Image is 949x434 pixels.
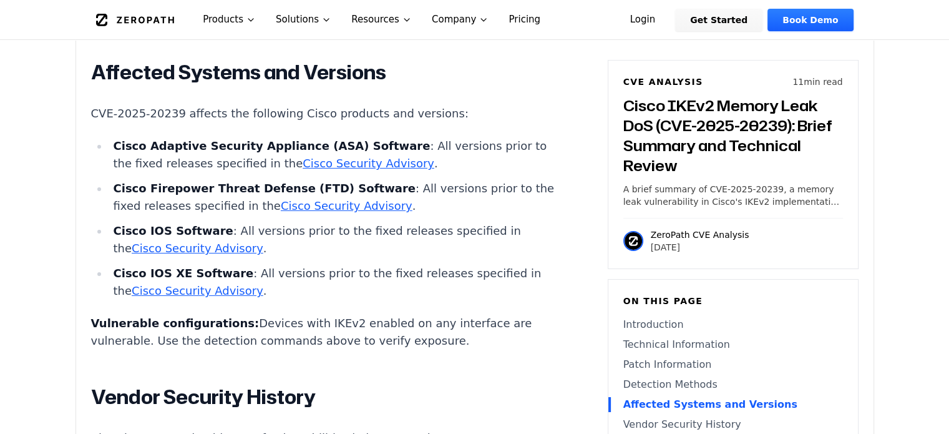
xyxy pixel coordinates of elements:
strong: Cisco IOS XE Software [113,267,253,280]
p: A brief summary of CVE-2025-20239, a memory leak vulnerability in Cisco's IKEv2 implementation af... [623,183,843,208]
p: [DATE] [651,241,749,254]
strong: Vulnerable configurations: [91,317,260,330]
p: ZeroPath CVE Analysis [651,229,749,241]
p: CVE-2025-20239 affects the following Cisco products and versions: [91,105,555,122]
strong: Cisco Adaptive Security Appliance (ASA) Software [113,139,430,152]
a: Book Demo [767,9,853,31]
img: ZeroPath CVE Analysis [623,231,643,251]
a: Cisco Security Advisory [132,284,263,297]
strong: Cisco Firepower Threat Defense (FTD) Software [113,182,415,195]
h6: On this page [623,295,843,307]
a: Get Started [675,9,762,31]
li: : All versions prior to the fixed releases specified in the . [109,222,555,257]
h3: Cisco IKEv2 Memory Leak DoS (CVE-2025-20239): Brief Summary and Technical Review [623,96,843,175]
li: : All versions prior to the fixed releases specified in the . [109,180,555,215]
a: Patch Information [623,357,843,372]
a: Cisco Security Advisory [303,157,434,170]
a: Cisco Security Advisory [281,199,412,212]
p: Devices with IKEv2 enabled on any interface are vulnerable. Use the detection commands above to v... [91,315,555,350]
strong: Cisco IOS Software [113,224,233,237]
a: Cisco Security Advisory [132,242,263,255]
a: Introduction [623,317,843,332]
h6: CVE Analysis [623,76,703,88]
p: 11 min read [792,76,842,88]
h2: Affected Systems and Versions [91,60,555,85]
li: : All versions prior to the fixed releases specified in the . [109,265,555,300]
a: Technical Information [623,337,843,352]
li: : All versions prior to the fixed releases specified in the . [109,137,555,172]
a: Detection Methods [623,377,843,392]
a: Login [615,9,671,31]
h2: Vendor Security History [91,385,555,410]
a: Affected Systems and Versions [623,397,843,412]
a: Vendor Security History [623,417,843,432]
